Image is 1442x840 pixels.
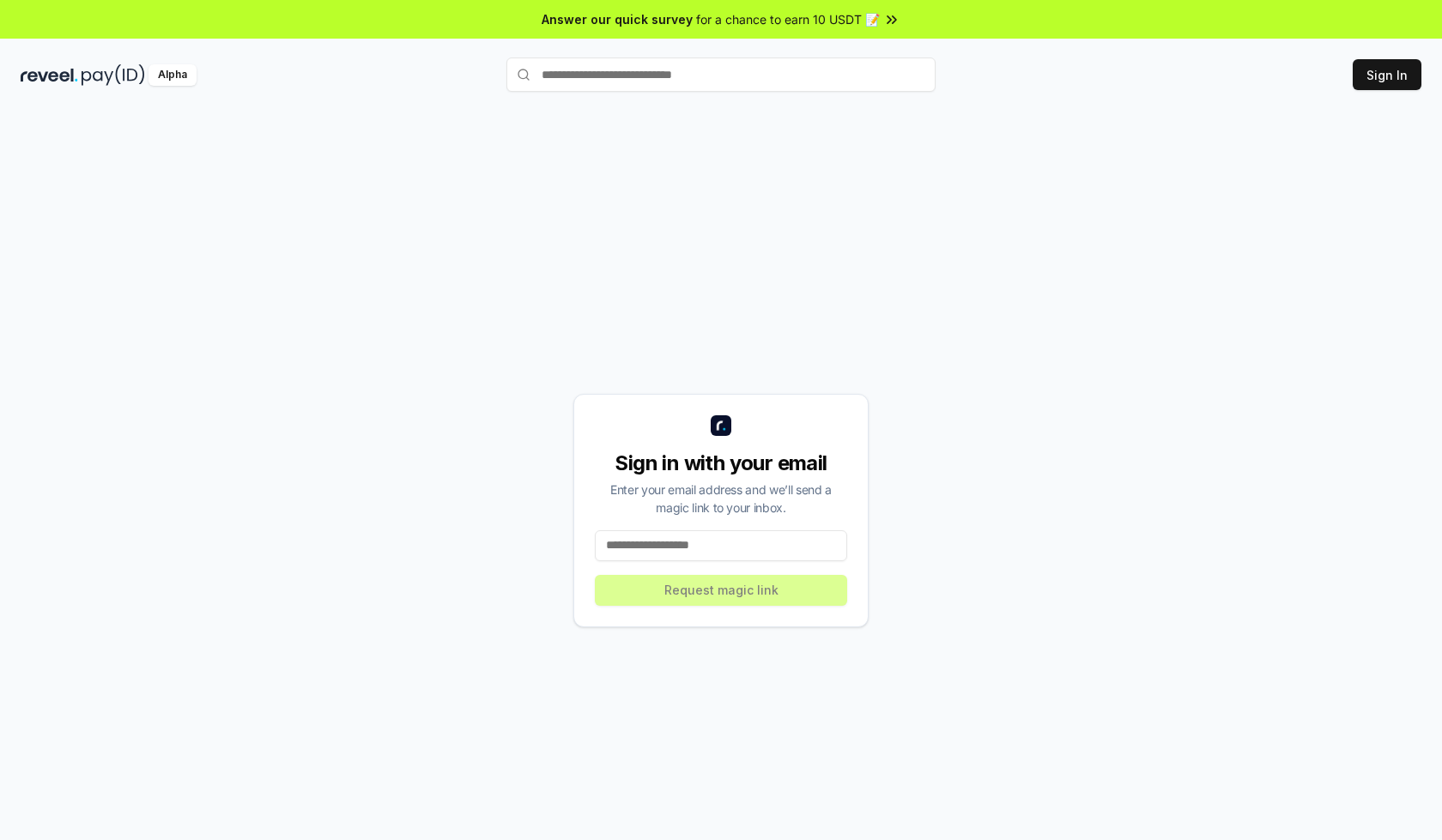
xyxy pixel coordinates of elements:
[542,10,693,28] span: Answer our quick survey
[711,415,731,436] img: logo_small
[148,64,197,86] div: Alpha
[595,450,847,477] div: Sign in with your email
[595,480,847,517] div: Enter your email address and we’ll send a magic link to your inbox.
[21,64,78,86] img: reveel_dark
[82,64,145,86] img: pay_id
[1353,59,1421,90] button: Sign In
[696,10,880,28] span: for a chance to earn 10 USDT 📝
